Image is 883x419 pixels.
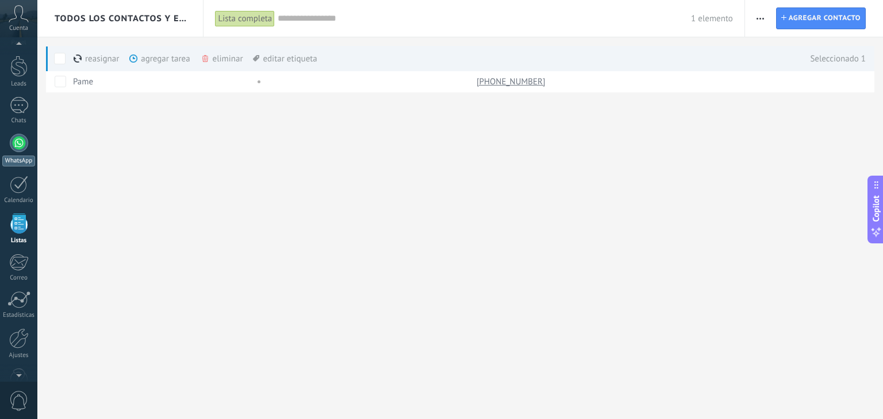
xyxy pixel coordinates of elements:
button: Más [752,7,769,29]
div: agregar tarea [129,46,229,71]
div: Calendario [2,197,36,204]
div: WhatsApp [2,156,35,166]
div: Chats [2,117,36,125]
span: Cuenta [9,25,28,32]
span: Todos los contactos y empresas [55,13,187,24]
div: Lista completa [215,10,275,27]
span: Copilot [870,196,882,222]
a: Agregar contacto [776,7,866,29]
div: Ajustes [2,352,36,359]
div: editar etiqueta [253,46,317,71]
span: Agregar contacto [789,8,861,29]
span: 1 elemento [691,13,733,24]
a: [PHONE_NUMBER] [477,76,548,87]
div: Seleccionado 1 [798,46,866,71]
a: Pame [73,76,93,87]
div: Leads [2,80,36,88]
div: Listas [2,237,36,245]
div: Correo [2,274,36,282]
div: eliminar [201,46,282,71]
div: Estadísticas [2,312,36,319]
div: reasignar [74,46,158,71]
